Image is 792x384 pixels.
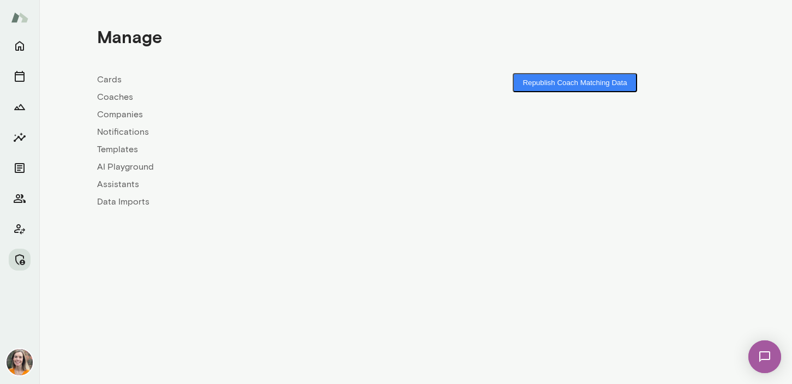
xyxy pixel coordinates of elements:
a: Assistants [97,178,416,191]
button: Client app [9,218,31,240]
a: Data Imports [97,195,416,208]
button: Documents [9,157,31,179]
button: Members [9,188,31,209]
a: Coaches [97,91,416,104]
a: AI Playground [97,160,416,173]
button: Insights [9,127,31,148]
a: Companies [97,108,416,121]
h4: Manage [97,26,162,47]
button: Home [9,35,31,57]
button: Republish Coach Matching Data [513,73,637,92]
a: Templates [97,143,416,156]
a: Notifications [97,125,416,139]
a: Cards [97,73,416,86]
button: Sessions [9,65,31,87]
img: Mento [11,7,28,28]
img: Carrie Kelly [7,349,33,375]
button: Manage [9,249,31,271]
button: Growth Plan [9,96,31,118]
